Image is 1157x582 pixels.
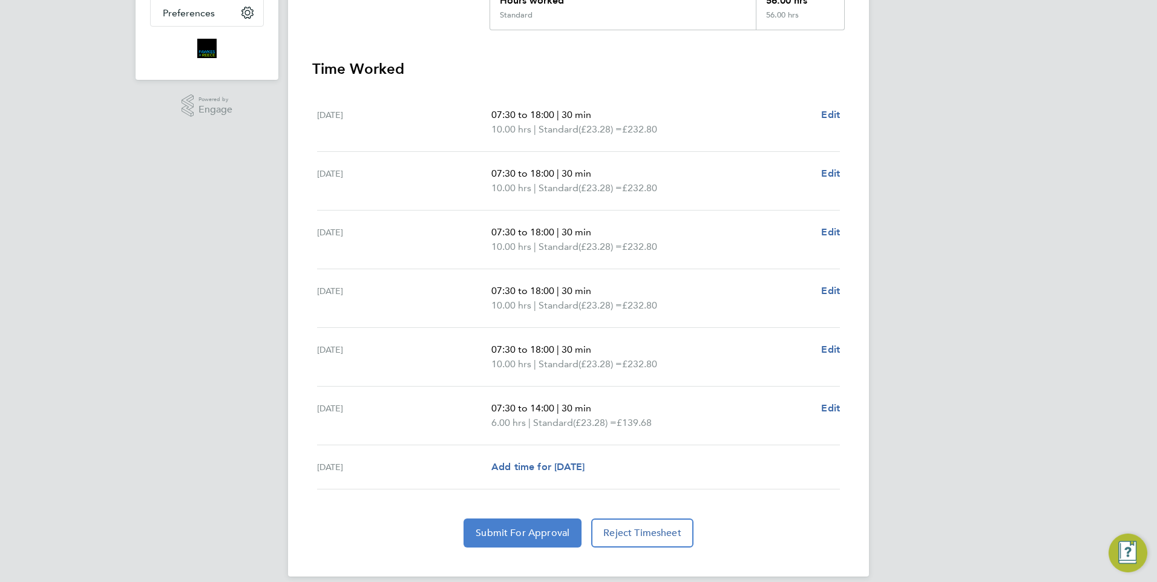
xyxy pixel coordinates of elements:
[534,299,536,311] span: |
[317,401,491,430] div: [DATE]
[491,402,554,414] span: 07:30 to 14:00
[562,168,591,179] span: 30 min
[562,109,591,120] span: 30 min
[821,342,840,357] a: Edit
[821,402,840,414] span: Edit
[557,285,559,296] span: |
[317,225,491,254] div: [DATE]
[491,226,554,238] span: 07:30 to 18:00
[197,39,217,58] img: bromak-logo-retina.png
[500,10,533,20] div: Standard
[317,108,491,137] div: [DATE]
[756,10,844,30] div: 56.00 hrs
[539,298,578,313] span: Standard
[562,226,591,238] span: 30 min
[312,59,845,79] h3: Time Worked
[578,123,622,135] span: (£23.28) =
[198,94,232,105] span: Powered by
[821,284,840,298] a: Edit
[562,402,591,414] span: 30 min
[491,460,585,474] a: Add time for [DATE]
[491,358,531,370] span: 10.00 hrs
[603,527,681,539] span: Reject Timesheet
[821,108,840,122] a: Edit
[622,182,657,194] span: £232.80
[821,225,840,240] a: Edit
[562,285,591,296] span: 30 min
[464,518,582,548] button: Submit For Approval
[317,284,491,313] div: [DATE]
[617,417,652,428] span: £139.68
[578,299,622,311] span: (£23.28) =
[491,123,531,135] span: 10.00 hrs
[198,105,232,115] span: Engage
[491,417,526,428] span: 6.00 hrs
[557,226,559,238] span: |
[622,123,657,135] span: £232.80
[821,285,840,296] span: Edit
[317,460,491,474] div: [DATE]
[317,166,491,195] div: [DATE]
[534,123,536,135] span: |
[534,358,536,370] span: |
[539,240,578,254] span: Standard
[821,109,840,120] span: Edit
[539,122,578,137] span: Standard
[821,226,840,238] span: Edit
[491,461,585,472] span: Add time for [DATE]
[491,182,531,194] span: 10.00 hrs
[491,168,554,179] span: 07:30 to 18:00
[557,402,559,414] span: |
[163,7,215,19] span: Preferences
[539,357,578,371] span: Standard
[1109,534,1147,572] button: Engage Resource Center
[534,182,536,194] span: |
[491,109,554,120] span: 07:30 to 18:00
[821,344,840,355] span: Edit
[562,344,591,355] span: 30 min
[622,358,657,370] span: £232.80
[821,166,840,181] a: Edit
[317,342,491,371] div: [DATE]
[528,417,531,428] span: |
[150,39,264,58] a: Go to home page
[491,241,531,252] span: 10.00 hrs
[578,241,622,252] span: (£23.28) =
[821,168,840,179] span: Edit
[573,417,617,428] span: (£23.28) =
[557,109,559,120] span: |
[622,241,657,252] span: £232.80
[533,416,573,430] span: Standard
[578,182,622,194] span: (£23.28) =
[557,344,559,355] span: |
[476,527,569,539] span: Submit For Approval
[622,299,657,311] span: £232.80
[182,94,233,117] a: Powered byEngage
[534,241,536,252] span: |
[591,518,693,548] button: Reject Timesheet
[557,168,559,179] span: |
[578,358,622,370] span: (£23.28) =
[491,285,554,296] span: 07:30 to 18:00
[821,401,840,416] a: Edit
[491,299,531,311] span: 10.00 hrs
[539,181,578,195] span: Standard
[491,344,554,355] span: 07:30 to 18:00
